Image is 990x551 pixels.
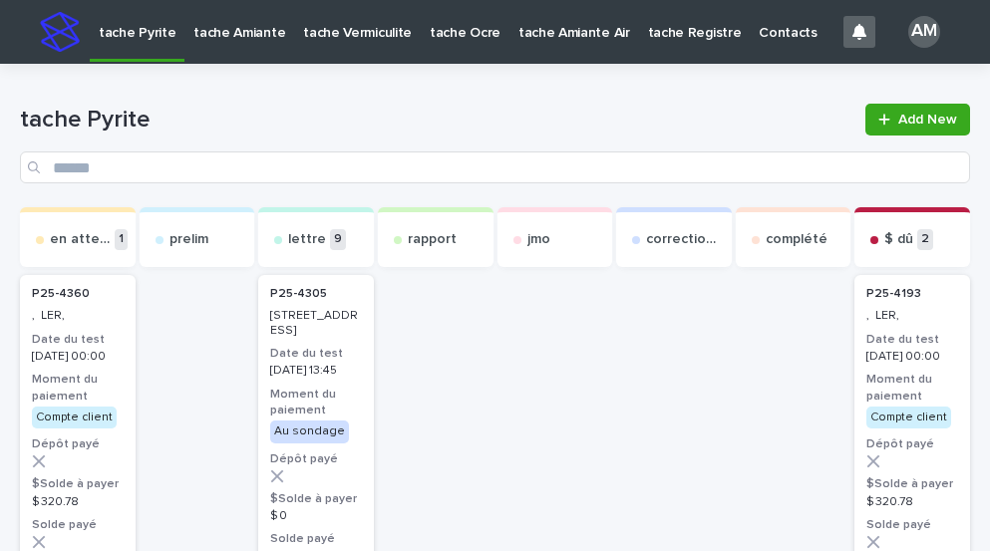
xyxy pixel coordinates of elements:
div: Au sondage [270,420,349,442]
p: 1 [115,229,128,250]
p: [DATE] 00:00 [866,350,958,364]
h3: Solde payé [270,531,362,547]
p: [STREET_ADDRESS] [270,309,362,338]
p: complété [766,231,827,248]
p: jmo [527,231,550,248]
p: lettre [288,231,326,248]
p: [DATE] 13:45 [270,364,362,378]
div: Compte client [866,407,951,428]
p: en attente [50,231,111,248]
h3: Moment du paiement [32,372,124,404]
p: 2 [917,229,933,250]
p: [DATE] 00:00 [32,350,124,364]
p: correction exp [646,231,724,248]
p: , LER, [32,309,124,323]
div: AM [908,16,940,48]
p: 9 [330,229,346,250]
p: $ 320.78 [32,495,124,509]
h3: Dépôt payé [32,436,124,452]
h3: Dépôt payé [270,451,362,467]
div: Compte client [32,407,117,428]
p: P25-4305 [270,287,327,301]
span: Add New [898,113,957,127]
h3: Date du test [270,346,362,362]
a: Add New [865,104,970,136]
h3: Date du test [32,332,124,348]
h3: Moment du paiement [270,387,362,418]
p: rapport [408,231,457,248]
p: P25-4193 [866,287,921,301]
h3: Moment du paiement [866,372,958,404]
h3: Date du test [866,332,958,348]
h3: Solde payé [32,517,124,533]
p: prelim [169,231,208,248]
p: $ 320.78 [866,495,958,509]
p: P25-4360 [32,287,90,301]
h3: Solde payé [866,517,958,533]
h1: tache Pyrite [20,106,853,135]
h3: $Solde à payer [270,491,362,507]
p: $ dû [884,231,913,248]
img: stacker-logo-s-only.png [40,12,80,52]
h3: $Solde à payer [32,476,124,492]
input: Search [20,151,970,183]
h3: $Solde à payer [866,476,958,492]
h3: Dépôt payé [866,436,958,452]
p: , LER, [866,309,958,323]
p: $ 0 [270,509,362,523]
